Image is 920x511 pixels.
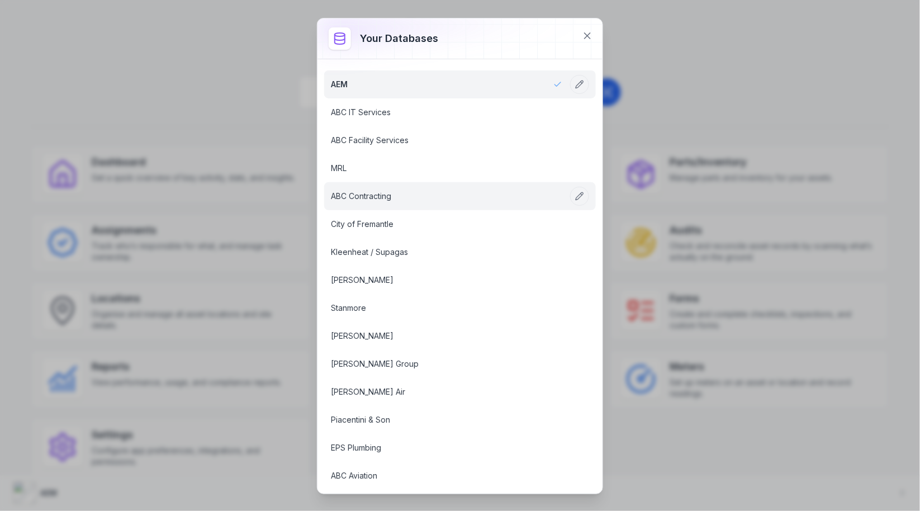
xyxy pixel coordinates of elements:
a: EPS Plumbing [331,442,562,453]
a: ABC Contracting [331,191,562,202]
a: ABC IT Services [331,107,562,118]
a: City of Fremantle [331,219,562,230]
a: [PERSON_NAME] [331,275,562,286]
a: [PERSON_NAME] [331,330,562,342]
h3: Your databases [360,31,438,46]
a: MRL [331,163,562,174]
a: Kleenheat / Supagas [331,247,562,258]
a: [PERSON_NAME] Air [331,386,562,398]
a: ABC Aviation [331,470,562,481]
a: [PERSON_NAME] Group [331,358,562,370]
a: Piacentini & Son [331,414,562,425]
a: AEM [331,79,562,90]
a: ABC Facility Services [331,135,562,146]
a: Stanmore [331,302,562,314]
